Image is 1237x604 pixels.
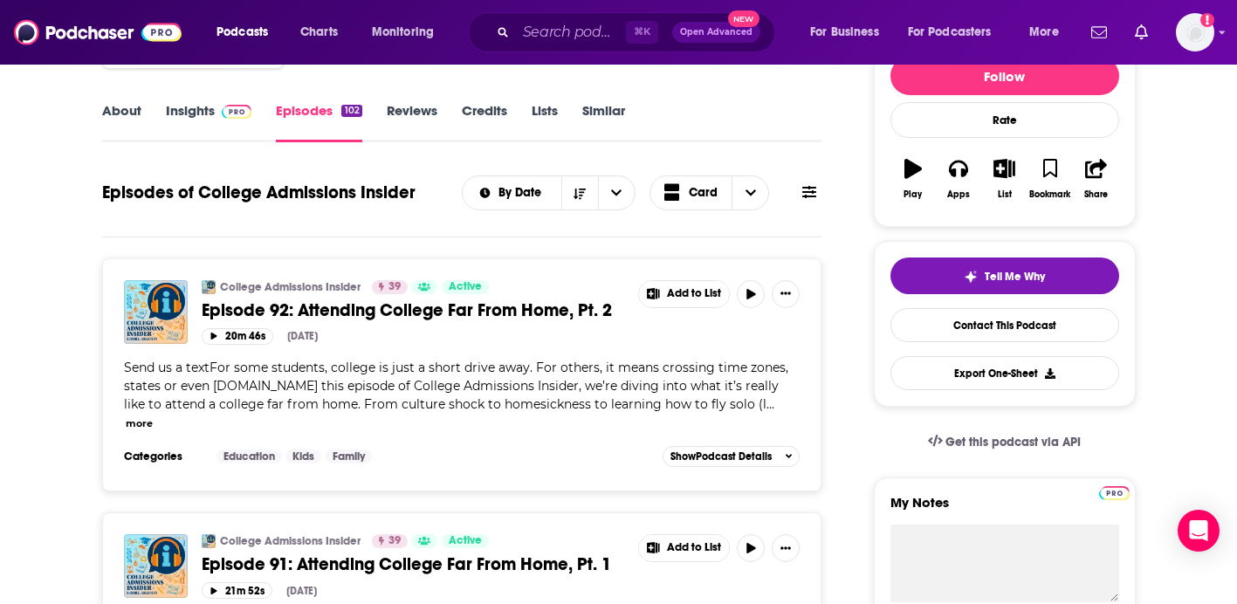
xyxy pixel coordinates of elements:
div: Open Intercom Messenger [1178,510,1220,552]
span: Add to List [667,287,721,300]
span: ... [766,396,774,412]
button: open menu [204,18,291,46]
span: More [1029,20,1059,45]
a: Pro website [1099,484,1130,500]
a: Reviews [387,102,437,142]
a: 39 [372,534,408,548]
span: New [728,10,759,27]
a: Family [326,450,372,463]
span: 39 [388,278,401,296]
button: Follow [890,57,1119,95]
button: Show More Button [772,280,800,308]
a: Episode 91: Attending College Far From Home, Pt. 1 [202,553,626,575]
div: Bookmark [1029,189,1070,200]
h1: Episodes of College Admissions Insider [102,182,416,203]
span: Open Advanced [680,28,753,37]
span: Podcasts [216,20,268,45]
span: Show Podcast Details [670,450,772,463]
button: open menu [798,18,901,46]
button: Apps [936,148,981,210]
span: Send us a textFor some students, college is just a short drive away. For others, it means crossin... [124,360,788,412]
button: Show More Button [772,534,800,562]
div: Rate [890,102,1119,138]
span: Tell Me Why [985,270,1045,284]
a: Similar [582,102,625,142]
button: open menu [598,176,635,209]
span: Episode 92: Attending College Far From Home, Pt. 2 [202,299,612,321]
button: Show More Button [639,535,730,561]
img: Podchaser - Follow, Share and Rate Podcasts [14,16,182,49]
a: Episodes102 [276,102,361,142]
a: Credits [462,102,507,142]
span: Card [689,187,718,199]
h3: Categories [124,450,203,463]
a: College Admissions Insider [220,280,361,294]
img: User Profile [1176,13,1214,51]
button: ShowPodcast Details [663,446,801,467]
button: Share [1073,148,1118,210]
button: open menu [463,187,561,199]
button: Show profile menu [1176,13,1214,51]
a: College Admissions Insider [202,280,216,294]
span: For Business [810,20,879,45]
div: [DATE] [286,585,317,597]
img: Podchaser Pro [1099,486,1130,500]
a: 39 [372,280,408,294]
div: 102 [341,105,361,117]
button: open menu [360,18,457,46]
a: Contact This Podcast [890,308,1119,342]
span: By Date [498,187,547,199]
span: Active [449,278,482,296]
button: 20m 46s [202,328,273,345]
button: open menu [897,18,1017,46]
a: About [102,102,141,142]
a: Kids [285,450,321,463]
div: Apps [947,189,970,200]
input: Search podcasts, credits, & more... [516,18,626,46]
img: Episode 92: Attending College Far From Home, Pt. 2 [124,280,188,344]
a: Charts [289,18,348,46]
button: tell me why sparkleTell Me Why [890,257,1119,294]
button: 21m 52s [202,582,272,599]
h2: Choose List sort [462,175,636,210]
a: Active [442,534,489,548]
div: [DATE] [287,330,318,342]
span: 39 [388,532,401,550]
span: Get this podcast via API [945,435,1081,450]
a: Show notifications dropdown [1084,17,1114,47]
a: Active [442,280,489,294]
div: List [998,189,1012,200]
a: College Admissions Insider [220,534,361,548]
img: Podchaser Pro [222,105,252,119]
img: Episode 91: Attending College Far From Home, Pt. 1 [124,534,188,598]
button: List [981,148,1027,210]
button: Choose View [649,175,770,210]
svg: Add a profile image [1200,13,1214,27]
img: tell me why sparkle [964,270,978,284]
button: Sort Direction [561,176,598,209]
button: open menu [1017,18,1081,46]
img: College Admissions Insider [202,534,216,548]
span: Active [449,532,482,550]
span: ⌘ K [626,21,658,44]
div: Play [904,189,922,200]
button: Bookmark [1027,148,1073,210]
button: Show More Button [639,281,730,307]
div: Share [1084,189,1108,200]
span: For Podcasters [908,20,992,45]
a: Lists [532,102,558,142]
a: Episode 92: Attending College Far From Home, Pt. 2 [202,299,626,321]
a: InsightsPodchaser Pro [166,102,252,142]
span: Logged in as jciarczynski [1176,13,1214,51]
span: Episode 91: Attending College Far From Home, Pt. 1 [202,553,611,575]
span: Monitoring [372,20,434,45]
label: My Notes [890,494,1119,525]
button: Play [890,148,936,210]
span: Add to List [667,541,721,554]
span: Charts [300,20,338,45]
